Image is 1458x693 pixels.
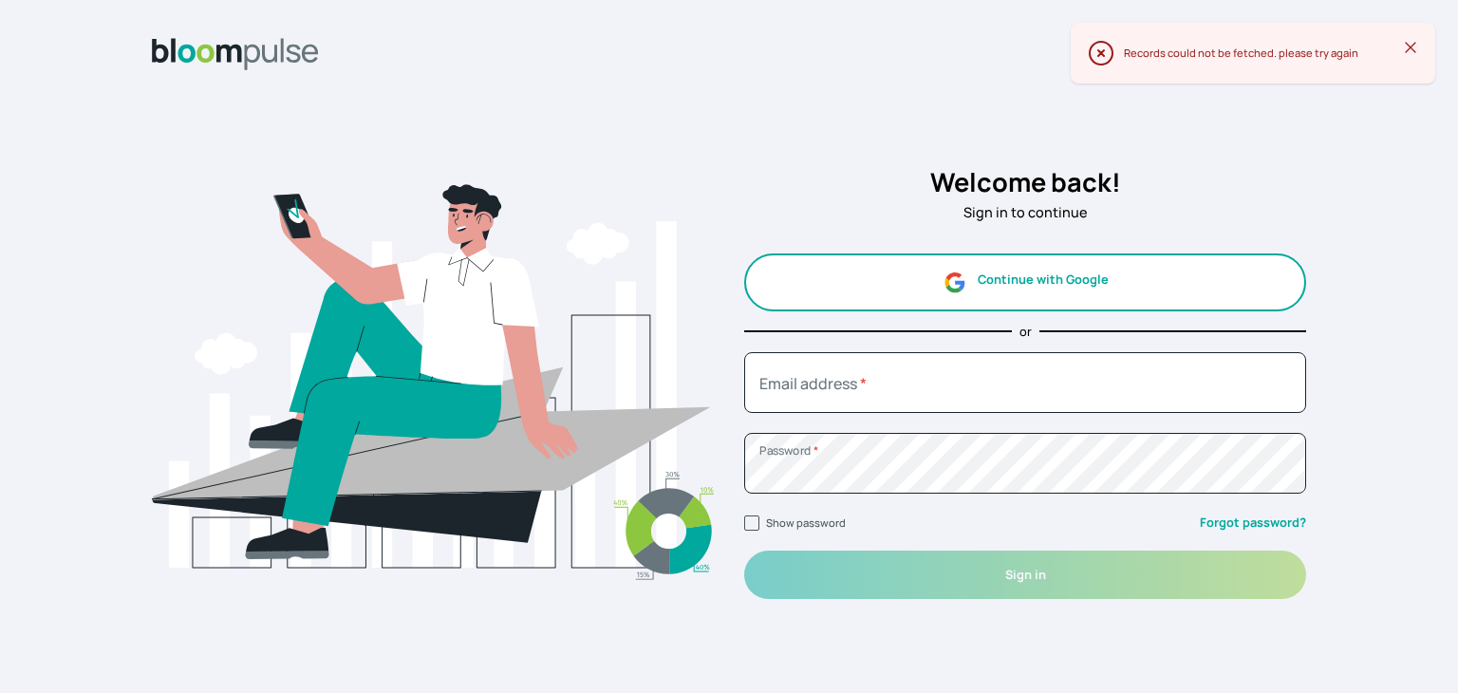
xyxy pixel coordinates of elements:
[744,253,1306,311] button: Continue with Google
[152,93,714,670] img: signin.svg
[943,271,966,294] img: google.svg
[744,551,1306,599] button: Sign in
[1124,46,1405,62] div: Records could not be fetched. please try again
[744,202,1306,223] p: Sign in to continue
[152,38,319,70] img: Bloom Logo
[744,163,1306,202] h2: Welcome back!
[1019,323,1032,341] p: or
[1200,514,1306,532] a: Forgot password?
[766,515,846,530] label: Show password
